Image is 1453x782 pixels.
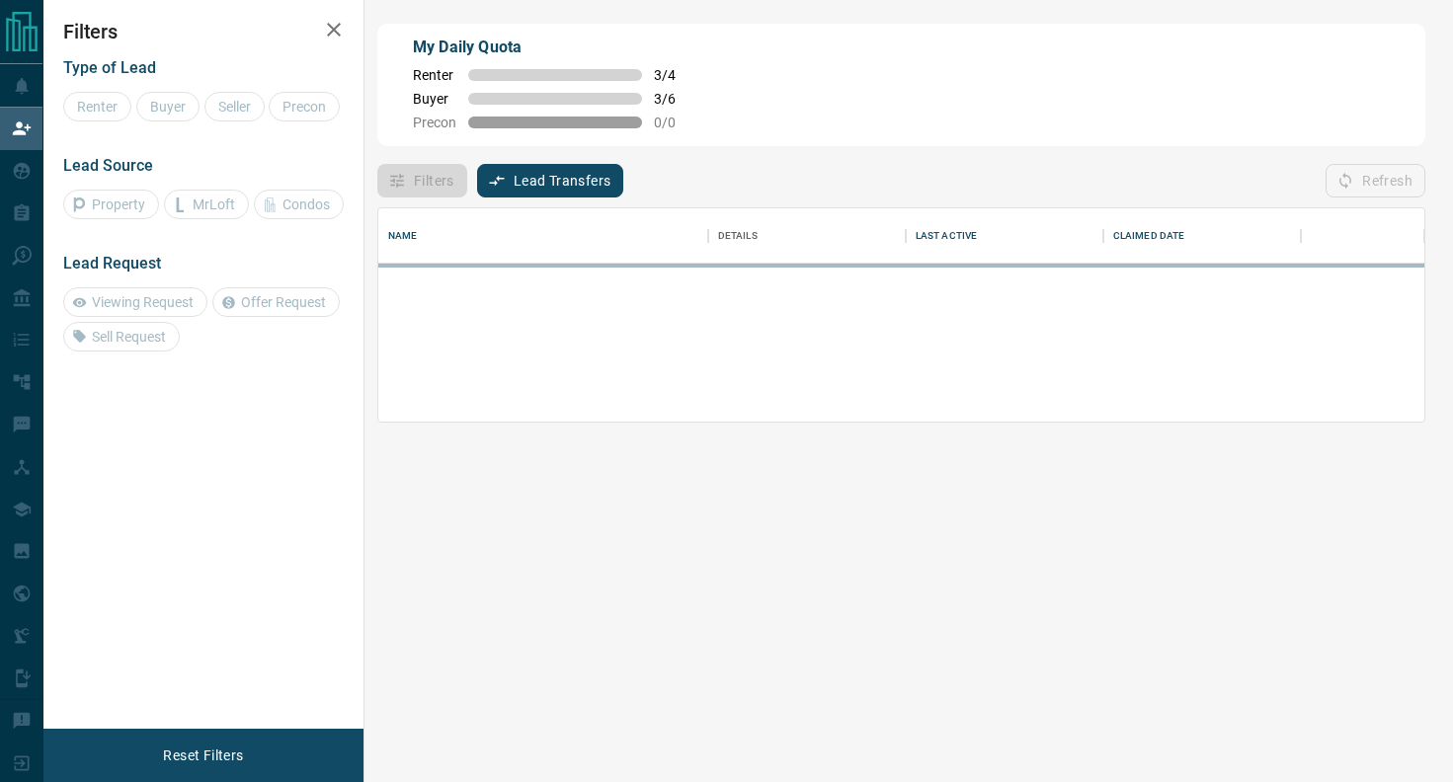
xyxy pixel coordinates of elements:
[388,208,418,264] div: Name
[654,67,697,83] span: 3 / 4
[1113,208,1185,264] div: Claimed Date
[63,58,156,77] span: Type of Lead
[718,208,758,264] div: Details
[654,91,697,107] span: 3 / 6
[63,20,344,43] h2: Filters
[63,156,153,175] span: Lead Source
[654,115,697,130] span: 0 / 0
[413,36,697,59] p: My Daily Quota
[708,208,906,264] div: Details
[1103,208,1301,264] div: Claimed Date
[906,208,1103,264] div: Last Active
[150,739,256,772] button: Reset Filters
[63,254,161,273] span: Lead Request
[477,164,624,197] button: Lead Transfers
[378,208,708,264] div: Name
[413,91,456,107] span: Buyer
[413,115,456,130] span: Precon
[413,67,456,83] span: Renter
[916,208,977,264] div: Last Active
